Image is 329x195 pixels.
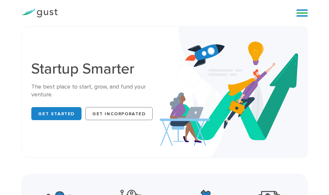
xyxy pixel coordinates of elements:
[31,62,159,77] h1: Startup Smarter
[21,9,58,18] img: Gust Logo
[85,107,153,120] a: Get Incorporated
[31,83,159,99] div: The best place to start, grow, and fund your venture.
[31,107,82,120] a: Get Started
[160,26,307,158] img: Startup Smarter Hero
